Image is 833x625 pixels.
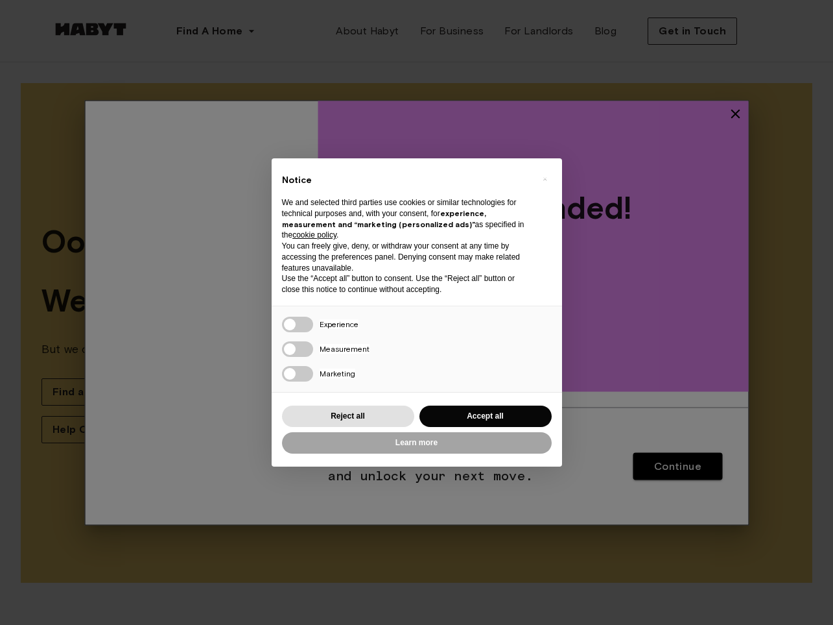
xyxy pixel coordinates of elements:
h2: Notice [282,174,531,187]
a: cookie policy [292,230,336,239]
button: Reject all [282,406,414,427]
span: Experience [320,319,358,329]
span: Marketing [320,369,355,378]
button: Learn more [282,432,552,454]
p: You can freely give, deny, or withdraw your consent at any time by accessing the preferences pane... [282,241,531,273]
span: Measurement [320,344,370,354]
button: Close this notice [535,169,556,190]
button: Accept all [419,406,552,427]
p: Use the “Accept all” button to consent. Use the “Reject all” button or close this notice to conti... [282,273,531,295]
span: × [543,171,547,187]
p: We and selected third parties use cookies or similar technologies for technical purposes and, wit... [282,197,531,241]
strong: experience, measurement and “marketing (personalized ads)” [282,208,486,229]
